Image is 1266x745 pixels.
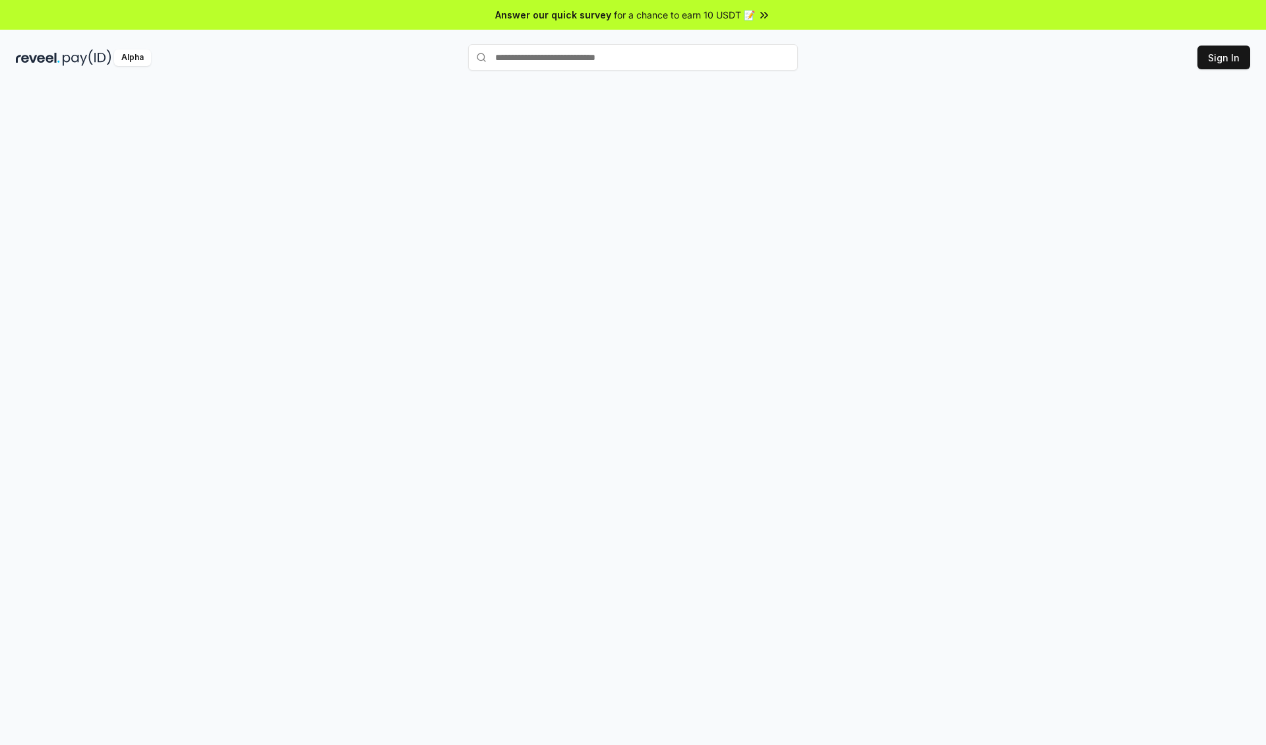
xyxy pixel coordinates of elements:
div: Alpha [114,49,151,66]
span: Answer our quick survey [495,8,611,22]
img: reveel_dark [16,49,60,66]
button: Sign In [1197,46,1250,69]
img: pay_id [63,49,111,66]
span: for a chance to earn 10 USDT 📝 [614,8,755,22]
